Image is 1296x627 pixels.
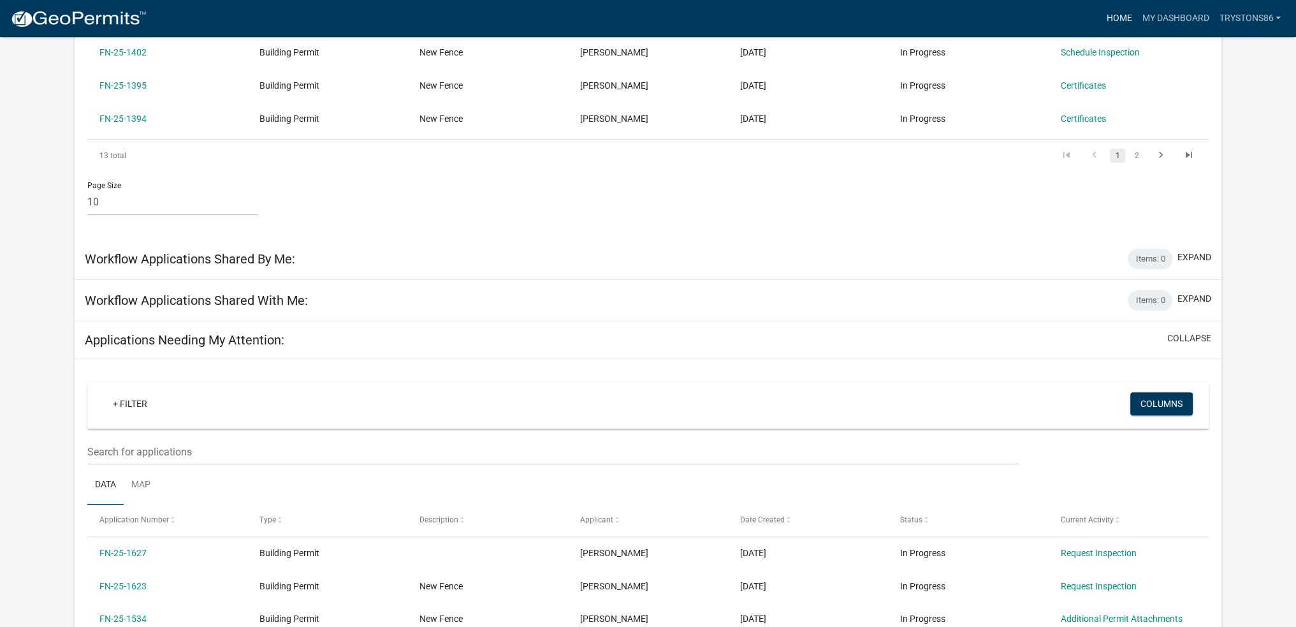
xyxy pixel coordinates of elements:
datatable-header-cell: Date Created [728,505,888,536]
a: go to next page [1148,149,1172,163]
a: Home [1101,6,1137,31]
span: In Progress [900,614,945,624]
button: Columns [1130,392,1193,415]
span: Building Permit [259,581,319,591]
datatable-header-cell: Status [888,505,1048,536]
span: 07/30/2025 [740,80,766,91]
datatable-header-cell: Type [247,505,407,536]
input: Search for applications [87,439,1019,465]
span: New Fence [419,581,463,591]
div: Items: 0 [1128,249,1172,269]
datatable-header-cell: Application Number [87,505,247,536]
a: 2 [1129,149,1144,163]
span: New Fence [419,47,463,57]
span: 07/30/2025 [740,114,766,124]
span: New Fence [419,80,463,91]
h5: Workflow Applications Shared By Me: [85,251,295,267]
span: Tryston Lee Smith [580,548,648,558]
a: My Dashboard [1137,6,1214,31]
span: Tryston Lee Smith [580,114,648,124]
a: Map [124,465,158,506]
span: New Fence [419,114,463,124]
a: Certificates [1061,80,1106,91]
span: New Fence [419,614,463,624]
span: Tryston Lee Smith [580,47,648,57]
span: Application Number [99,515,169,524]
span: 08/27/2025 [740,548,766,558]
button: expand [1177,251,1211,264]
a: FN-25-1623 [99,581,147,591]
a: FN-25-1402 [99,47,147,57]
a: Request Inspection [1061,548,1137,558]
span: Date Created [740,515,785,524]
span: Status [900,515,922,524]
a: Data [87,465,124,506]
a: go to last page [1176,149,1200,163]
span: In Progress [900,80,945,91]
a: FN-25-1534 [99,614,147,624]
a: Schedule Inspection [1061,47,1140,57]
span: 08/18/2025 [740,614,766,624]
span: In Progress [900,548,945,558]
span: Type [259,515,276,524]
h5: Applications Needing My Attention: [85,332,284,348]
span: Tryston Lee Smith [580,614,648,624]
li: page 2 [1127,145,1146,166]
span: Building Permit [259,614,319,624]
span: In Progress [900,114,945,124]
div: 13 total [87,140,309,172]
div: Items: 0 [1128,290,1172,311]
span: Building Permit [259,114,319,124]
a: trystons86 [1214,6,1286,31]
span: In Progress [900,47,945,57]
span: Tryston Lee Smith [580,80,648,91]
span: 08/27/2025 [740,581,766,591]
span: Current Activity [1061,515,1114,524]
li: page 1 [1108,145,1127,166]
button: collapse [1167,332,1211,345]
span: Tryston Lee Smith [580,581,648,591]
a: go to first page [1054,149,1078,163]
a: Request Inspection [1061,581,1137,591]
a: Certificates [1061,114,1106,124]
a: FN-25-1394 [99,114,147,124]
datatable-header-cell: Applicant [568,505,728,536]
a: FN-25-1395 [99,80,147,91]
a: Additional Permit Attachments [1061,614,1183,624]
datatable-header-cell: Current Activity [1048,505,1208,536]
span: Building Permit [259,80,319,91]
span: Building Permit [259,548,319,558]
span: Building Permit [259,47,319,57]
a: go to previous page [1082,149,1106,163]
span: 07/31/2025 [740,47,766,57]
datatable-header-cell: Description [407,505,567,536]
a: + Filter [103,392,157,415]
span: In Progress [900,581,945,591]
button: expand [1177,292,1211,306]
a: FN-25-1627 [99,548,147,558]
a: 1 [1110,149,1125,163]
span: Applicant [580,515,613,524]
span: Description [419,515,458,524]
h5: Workflow Applications Shared With Me: [85,293,308,308]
